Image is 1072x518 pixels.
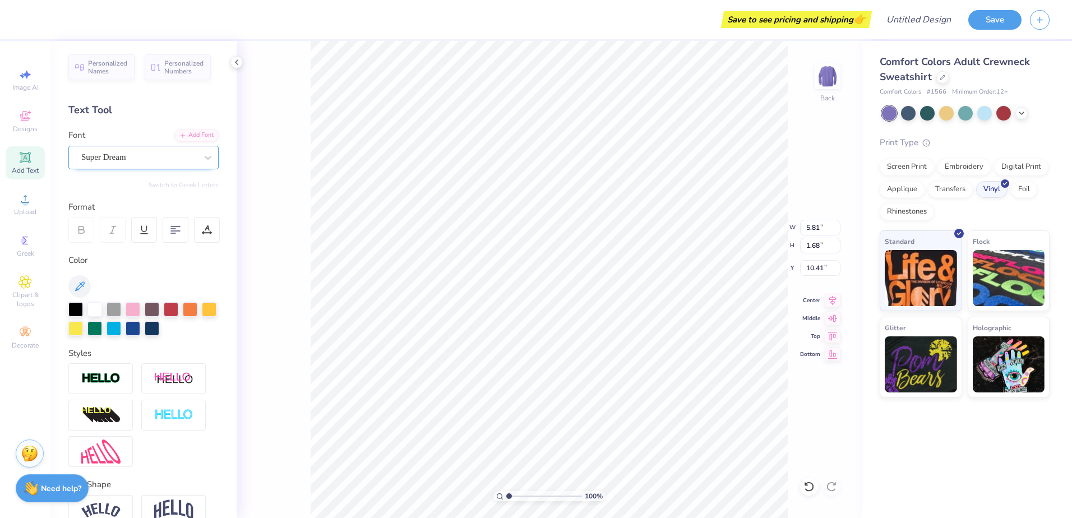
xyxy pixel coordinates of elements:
[877,8,960,31] input: Untitled Design
[994,159,1048,175] div: Digital Print
[973,250,1045,306] img: Flock
[927,87,946,97] span: # 1566
[68,478,219,491] div: Text Shape
[800,297,820,304] span: Center
[952,87,1008,97] span: Minimum Order: 12 +
[885,250,957,306] img: Standard
[973,235,990,247] span: Flock
[885,336,957,392] img: Glitter
[885,322,906,334] span: Glitter
[81,406,121,424] img: 3d Illusion
[800,350,820,358] span: Bottom
[937,159,991,175] div: Embroidery
[14,207,36,216] span: Upload
[724,11,869,28] div: Save to see pricing and shipping
[6,290,45,308] span: Clipart & logos
[973,322,1011,334] span: Holographic
[81,440,121,464] img: Free Distort
[1011,181,1037,198] div: Foil
[164,59,204,75] span: Personalized Numbers
[880,55,1030,84] span: Comfort Colors Adult Crewneck Sweatshirt
[13,124,38,133] span: Designs
[81,372,121,385] img: Stroke
[880,203,934,220] div: Rhinestones
[88,59,128,75] span: Personalized Names
[68,254,219,267] div: Color
[880,136,1050,149] div: Print Type
[816,65,839,87] img: Back
[12,166,39,175] span: Add Text
[880,87,921,97] span: Comfort Colors
[800,332,820,340] span: Top
[81,503,121,518] img: Arc
[976,181,1008,198] div: Vinyl
[174,129,219,142] div: Add Font
[585,491,603,501] span: 100 %
[12,341,39,350] span: Decorate
[68,129,85,142] label: Font
[973,336,1045,392] img: Holographic
[12,83,39,92] span: Image AI
[149,181,219,189] button: Switch to Greek Letters
[41,483,81,494] strong: Need help?
[885,235,914,247] span: Standard
[154,409,193,422] img: Negative Space
[154,372,193,386] img: Shadow
[968,10,1022,30] button: Save
[68,103,219,118] div: Text Tool
[17,249,34,258] span: Greek
[880,159,934,175] div: Screen Print
[820,93,835,103] div: Back
[68,347,219,360] div: Styles
[880,181,925,198] div: Applique
[800,314,820,322] span: Middle
[68,201,220,214] div: Format
[853,12,866,26] span: 👉
[928,181,973,198] div: Transfers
